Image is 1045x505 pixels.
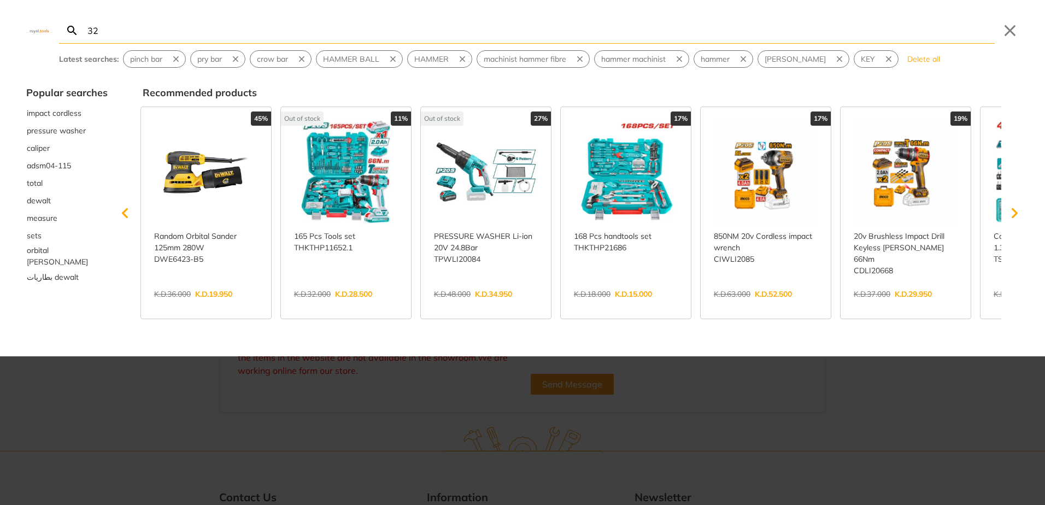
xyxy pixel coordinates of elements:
[316,50,403,68] div: Suggestion: HAMMER BALL
[130,54,162,65] span: pinch bar
[323,54,379,65] span: HAMMER BALL
[694,50,753,68] div: Suggestion: hammer
[903,50,944,68] button: Delete all
[835,54,844,64] svg: Remove suggestion: hammer BA
[123,50,186,68] div: Suggestion: pinch bar
[191,51,228,67] button: Select suggestion: pry bar
[27,272,79,283] span: بطاريات dewalt
[114,202,136,224] svg: Scroll left
[26,157,108,174] div: Suggestion: adsm04-115
[1001,22,1019,39] button: Close
[27,195,51,207] span: dewalt
[950,111,971,126] div: 19%
[27,143,50,154] span: caliper
[457,54,467,64] svg: Remove suggestion: HAMMER
[143,85,1019,100] div: Recommended products
[672,51,689,67] button: Remove suggestion: hammer machinist
[414,54,449,65] span: HAMMER
[27,160,71,172] span: adsm04-115
[811,111,831,126] div: 17%
[573,51,589,67] button: Remove suggestion: machinist hammer fibre
[736,51,753,67] button: Remove suggestion: hammer
[694,51,736,67] button: Select suggestion: hammer
[171,54,181,64] svg: Remove suggestion: pinch bar
[477,50,590,68] div: Suggestion: machinist hammer fibre
[408,51,455,67] button: Select suggestion: HAMMER
[884,54,894,64] svg: Remove suggestion: KEY
[26,268,108,286] div: Suggestion: بطاريات dewalt
[26,227,108,244] div: Suggestion: sets
[124,51,169,67] button: Select suggestion: pinch bar
[59,54,119,65] div: Latest searches:
[26,244,108,268] button: Select suggestion: orbital sande
[251,111,271,126] div: 45%
[27,178,43,189] span: total
[758,50,849,68] div: Suggestion: hammer BA
[738,54,748,64] svg: Remove suggestion: hammer
[26,192,108,209] button: Select suggestion: dewalt
[455,51,472,67] button: Remove suggestion: HAMMER
[674,54,684,64] svg: Remove suggestion: hammer machinist
[477,51,573,67] button: Select suggestion: machinist hammer fibre
[861,54,875,65] span: KEY
[386,51,402,67] button: Remove suggestion: HAMMER BALL
[26,227,108,244] button: Select suggestion: sets
[26,268,108,286] button: Select suggestion: بطاريات dewalt
[257,54,288,65] span: crow bar
[228,51,245,67] button: Remove suggestion: pry bar
[1003,202,1025,224] svg: Scroll right
[26,28,52,33] img: Close
[26,139,108,157] button: Select suggestion: caliper
[26,174,108,192] div: Suggestion: total
[250,50,312,68] div: Suggestion: crow bar
[26,104,108,122] div: Suggestion: impact cordless
[316,51,386,67] button: Select suggestion: HAMMER BALL
[484,54,566,65] span: machinist hammer fibre
[26,122,108,139] button: Select suggestion: pressure washer
[601,54,666,65] span: hammer machinist
[190,50,245,68] div: Suggestion: pry bar
[27,108,81,119] span: impact cordless
[26,192,108,209] div: Suggestion: dewalt
[250,51,295,67] button: Select suggestion: crow bar
[26,139,108,157] div: Suggestion: caliper
[85,17,995,43] input: Search…
[231,54,240,64] svg: Remove suggestion: pry bar
[671,111,691,126] div: 17%
[758,51,832,67] button: Select suggestion: hammer BA
[882,51,898,67] button: Remove suggestion: KEY
[765,54,826,65] span: [PERSON_NAME]
[854,51,882,67] button: Select suggestion: KEY
[595,51,672,67] button: Select suggestion: hammer machinist
[281,111,324,126] div: Out of stock
[388,54,398,64] svg: Remove suggestion: HAMMER BALL
[26,209,108,227] button: Select suggestion: measure
[295,51,311,67] button: Remove suggestion: crow bar
[26,174,108,192] button: Select suggestion: total
[26,122,108,139] div: Suggestion: pressure washer
[27,125,86,137] span: pressure washer
[854,50,899,68] div: Suggestion: KEY
[169,51,185,67] button: Remove suggestion: pinch bar
[391,111,411,126] div: 11%
[197,54,222,65] span: pry bar
[26,244,108,268] div: Suggestion: orbital sande
[66,24,79,37] svg: Search
[26,157,108,174] button: Select suggestion: adsm04-115
[26,209,108,227] div: Suggestion: measure
[531,111,551,126] div: 27%
[26,85,108,100] div: Popular searches
[594,50,689,68] div: Suggestion: hammer machinist
[575,54,585,64] svg: Remove suggestion: machinist hammer fibre
[832,51,849,67] button: Remove suggestion: hammer BA
[701,54,730,65] span: hammer
[421,111,463,126] div: Out of stock
[27,245,107,268] span: orbital [PERSON_NAME]
[297,54,307,64] svg: Remove suggestion: crow bar
[26,104,108,122] button: Select suggestion: impact cordless
[27,213,57,224] span: measure
[27,230,42,242] span: sets
[407,50,472,68] div: Suggestion: HAMMER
